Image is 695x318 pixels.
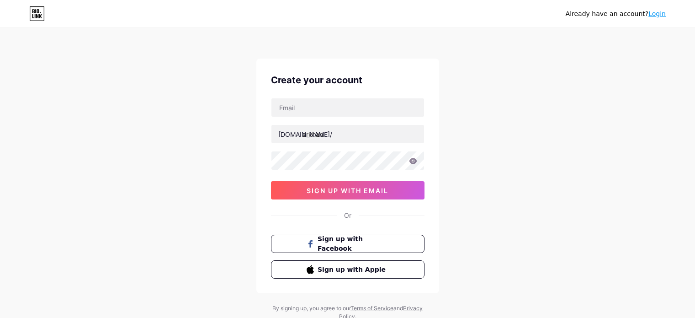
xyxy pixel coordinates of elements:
a: Terms of Service [350,305,393,312]
span: Sign up with Apple [318,265,388,275]
div: Create your account [271,73,424,87]
div: [DOMAIN_NAME]/ [278,129,332,139]
div: Or [344,210,351,220]
input: username [271,125,424,143]
a: Login [648,10,666,17]
button: Sign up with Facebook [271,235,424,253]
button: Sign up with Apple [271,260,424,279]
span: Sign up with Facebook [318,234,388,253]
div: Already have an account? [566,9,666,19]
button: sign up with email [271,181,424,199]
span: sign up with email [307,187,388,194]
input: Email [271,98,424,117]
